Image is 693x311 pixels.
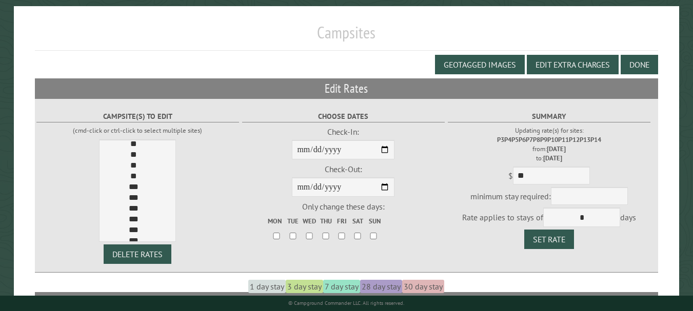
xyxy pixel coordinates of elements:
[268,216,284,226] label: Mon
[448,107,650,249] fieldset: minimum stay required: Rate applies to stays of days
[569,135,580,144] strong: P12
[242,111,445,122] label: Choose Dates
[248,280,286,293] span: 1 day stay
[36,111,239,122] label: Campsite(s) to edit
[504,135,511,144] strong: P4
[366,216,381,226] label: Sun
[319,216,333,226] label: Thu
[35,79,659,98] h2: Edit Rates
[302,201,385,212] span: Only change these days:
[519,135,526,144] strong: P6
[73,126,202,135] small: (cmd-click or ctrl-click to select multiple sites)
[350,216,365,226] label: Sat
[590,135,601,144] strong: P14
[302,216,318,226] label: Wed
[621,55,658,74] button: Done
[533,135,540,144] strong: P8
[35,23,659,51] h1: Campsites
[540,135,547,144] strong: P9
[526,135,533,144] strong: P7
[511,135,519,144] strong: P5
[213,292,302,310] th: Tue
[35,292,124,310] th: Sun
[327,127,359,137] span: Check-In:
[547,135,558,144] strong: P10
[286,216,301,226] label: Tue
[558,135,569,144] strong: P11
[543,154,562,162] strong: [DATE]
[325,164,362,174] span: Check-Out:
[323,280,360,293] span: 7 day stay
[124,292,213,310] th: Mon
[580,135,590,144] strong: P13
[508,171,513,181] span: $
[288,300,404,306] small: © Campground Commander LLC. All rights reserved.
[569,292,659,310] th: Sat
[524,230,574,249] button: Set Rate
[480,292,569,310] th: Fri
[497,126,601,162] small: Updating rate(s) for sites: from: to:
[547,144,566,153] strong: [DATE]
[497,135,504,144] strong: P3
[402,280,444,293] span: 30 day stay
[104,244,171,264] button: DELETE RATES
[435,55,525,74] button: Geotagged Images
[286,280,323,293] span: 3 day stay
[527,55,619,74] button: Edit Extra Charges
[448,111,650,122] label: Summary
[360,280,402,293] span: 28 day stay
[334,216,349,226] label: Fri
